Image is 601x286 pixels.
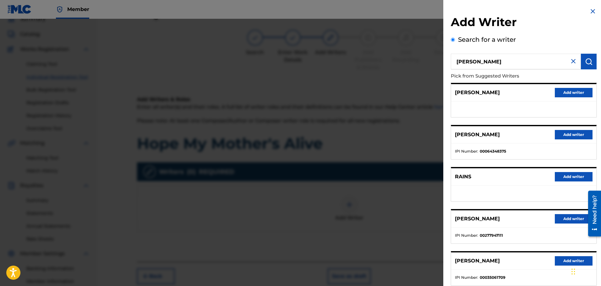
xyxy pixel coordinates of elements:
span: Member [67,6,89,13]
p: RAINS [455,173,471,181]
p: [PERSON_NAME] [455,131,500,138]
input: Search writer's name or IPI Number [451,54,581,69]
span: IPI Number : [455,233,478,238]
p: Pick from Suggested Writers [451,69,561,83]
strong: 00064348375 [480,148,506,154]
span: IPI Number : [455,275,478,280]
p: [PERSON_NAME] [455,89,500,96]
h2: Add Writer [451,15,597,31]
button: Add writer [555,88,593,97]
p: [PERSON_NAME] [455,215,500,223]
img: Top Rightsholder [56,6,63,13]
strong: 00277947111 [480,233,503,238]
span: IPI Number : [455,148,478,154]
button: Add writer [555,214,593,224]
strong: 00035061709 [480,275,505,280]
img: close [570,57,577,65]
p: [PERSON_NAME] [455,257,500,265]
iframe: Resource Center [583,188,601,239]
button: Add writer [555,172,593,181]
img: Search Works [585,58,593,65]
div: Drag [571,262,575,281]
button: Add writer [555,256,593,266]
img: MLC Logo [8,5,32,14]
button: Add writer [555,130,593,139]
iframe: Chat Widget [570,256,601,286]
label: Search for a writer [458,36,516,43]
